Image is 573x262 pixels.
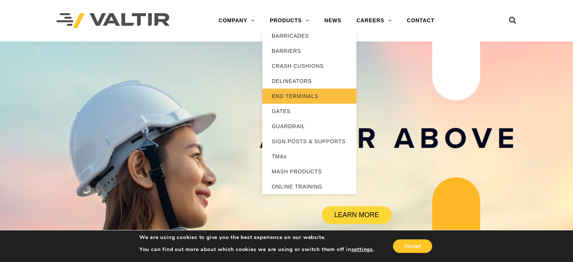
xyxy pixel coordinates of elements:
a: NEWS [317,13,349,28]
button: Accept [393,239,432,253]
a: SIGN POSTS & SUPPORTS [262,134,356,149]
p: We are using cookies to give you the best experience on our website. [139,234,374,241]
a: GUARDRAIL [262,119,356,134]
a: TMAs [262,149,356,164]
a: PRODUCTS [262,13,317,28]
a: GATES [262,104,356,119]
p: You can find out more about which cookies we are using or switch them off in . [139,246,374,253]
a: BARRIERS [262,43,356,58]
a: COMPANY [211,13,262,28]
a: CONTACT [399,13,442,28]
a: END TERMINALS [262,89,356,104]
a: ONLINE TRAINING [262,179,356,194]
button: settings [351,246,373,253]
a: DELINEATORS [262,74,356,89]
a: LEARN MORE [322,206,392,224]
a: MASH PRODUCTS [262,164,356,179]
a: BARRICADES [262,28,356,43]
a: CRASH CUSHIONS [262,58,356,74]
a: CAREERS [349,13,399,28]
img: Valtir [57,13,170,29]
